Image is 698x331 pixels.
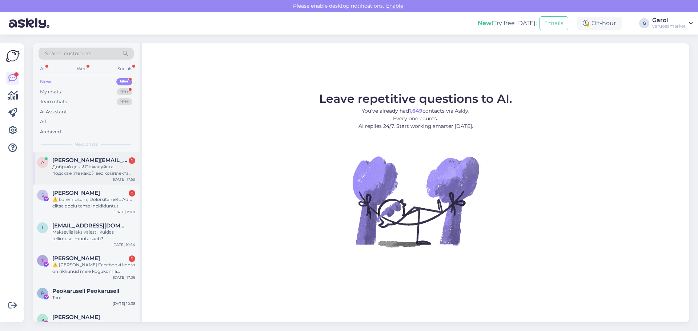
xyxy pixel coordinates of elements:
[478,19,537,28] div: Try free [DATE]:
[113,209,135,215] div: [DATE] 19:01
[52,255,100,262] span: Thabiso Tsubele
[577,17,622,30] div: Off-hour
[319,92,512,106] span: Leave repetitive questions to AI.
[52,164,135,177] div: Добрый день! Пожалуйста, подскажите какой вес комплекта глушителя VOLVO 254368054 XC90 и какая дл...
[350,136,481,267] img: No Chat active
[652,23,686,29] div: varuosamarket
[40,78,51,85] div: New
[117,88,132,96] div: 99+
[40,128,61,136] div: Archived
[52,157,128,164] span: ayuzefovsky@yahoo.com
[42,225,43,230] span: i
[52,314,100,320] span: Sally Wu
[52,294,135,301] div: Tere
[52,320,135,327] div: Hi
[41,160,44,165] span: a
[41,192,44,198] span: S
[52,262,135,275] div: ⚠️ [PERSON_NAME] Facebooki konto on rikkunud meie kogukonna standardeid. Meie süsteem on saanud p...
[45,50,91,57] span: Search customers
[52,229,135,242] div: Makseviis läks valesti, kuidas tellimusel muuta saab?
[41,316,44,322] span: S
[129,255,135,262] div: 1
[113,275,135,280] div: [DATE] 17:36
[129,157,135,164] div: 1
[39,64,47,73] div: All
[40,98,67,105] div: Team chats
[52,222,128,229] span: info.stuudioauto@gmail.com
[40,118,46,125] div: All
[41,258,44,263] span: T
[52,190,100,196] span: Sheila Perez
[639,18,649,28] div: G
[41,290,44,296] span: P
[652,17,686,23] div: Garol
[409,108,422,114] b: 1,649
[52,196,135,209] div: ⚠️ Loremipsum, Dolorsitametc Adipi elitse doeiu temp Incididuntutl etdoloremagn aliqu en admin ve...
[113,301,135,306] div: [DATE] 10:38
[75,141,98,148] span: New chats
[116,78,132,85] div: 99+
[40,88,61,96] div: My chats
[113,177,135,182] div: [DATE] 17:59
[478,20,493,27] b: New!
[539,16,568,30] button: Emails
[116,64,134,73] div: Socials
[319,107,512,130] p: You’ve already had contacts via Askly. Every one counts. AI replies 24/7. Start working smarter [...
[6,49,20,63] img: Askly Logo
[652,17,694,29] a: Garolvaruosamarket
[52,288,119,294] span: Peokarusell Peokarusell
[384,3,405,9] span: Enable
[129,190,135,197] div: 1
[75,64,88,73] div: Web
[112,242,135,247] div: [DATE] 10:54
[117,98,132,105] div: 99+
[40,108,67,116] div: AI Assistant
